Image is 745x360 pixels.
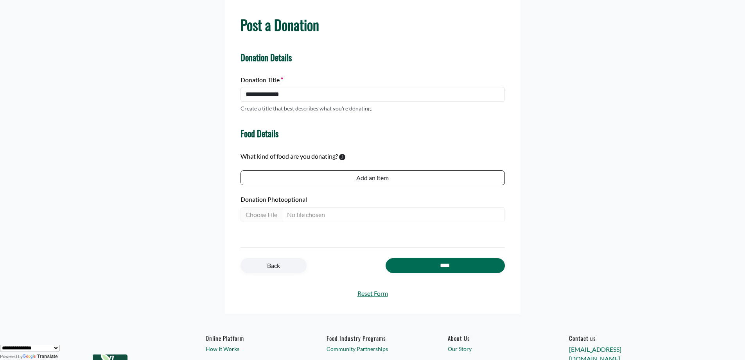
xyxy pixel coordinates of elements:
[241,128,278,138] h4: Food Details
[241,75,283,85] label: Donation Title
[241,52,505,62] h4: Donation Details
[23,354,37,360] img: Google Translate
[241,258,307,273] a: Back
[569,335,661,342] h6: Contact us
[448,335,539,342] a: About Us
[284,195,307,203] span: optional
[241,195,505,204] label: Donation Photo
[241,104,372,112] p: Create a title that best describes what you're donating.
[241,170,505,185] button: Add an item
[241,289,505,298] a: Reset Form
[241,16,505,33] h1: Post a Donation
[23,354,58,359] a: Translate
[327,335,418,342] h6: Food Industry Programs
[206,335,297,342] h6: Online Platform
[339,154,345,160] svg: To calculate environmental impacts, we follow the Food Loss + Waste Protocol
[241,152,338,161] label: What kind of food are you donating?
